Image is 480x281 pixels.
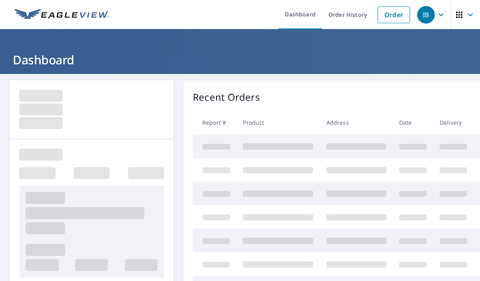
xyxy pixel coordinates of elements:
[417,6,435,24] div: IB
[433,111,474,134] th: Delivery
[10,52,470,68] h1: Dashboard
[193,111,236,134] th: Report #
[393,111,433,134] th: Date
[236,111,320,134] th: Product
[193,90,260,104] p: Recent Orders
[378,6,410,23] a: Order
[320,111,393,134] th: Address
[14,9,109,21] img: EV Logo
